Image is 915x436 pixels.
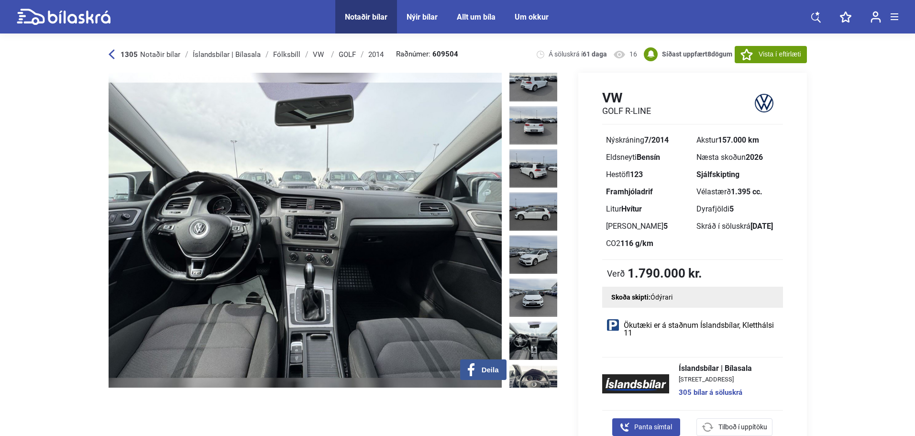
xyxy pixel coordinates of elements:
[193,51,261,58] div: Íslandsbílar | Bílasala
[606,223,689,230] div: [PERSON_NAME]
[368,51,384,58] div: 2014
[696,170,739,179] b: Sjálfskipting
[611,293,650,301] strong: Skoða skipti:
[735,46,806,63] button: Vista í eftirlæti
[606,136,689,144] div: Nýskráning
[759,49,801,59] span: Vista í eftirlæti
[549,50,607,59] span: Á söluskrá í
[509,279,557,317] img: 1751894467_4759779887748673787_24194439858361907.jpg
[460,359,507,380] button: Deila
[637,153,660,162] b: Bensín
[696,205,779,213] div: Dyrafjöldi
[121,50,138,59] b: 1305
[634,422,672,432] span: Panta símtal
[509,192,557,231] img: 1751894466_8534883399643939837_24194438556180613.jpg
[482,366,499,374] span: Deila
[679,376,752,382] span: [STREET_ADDRESS]
[602,106,651,116] h2: GOLF R-LINE
[630,170,643,179] b: 123
[457,12,496,22] a: Allt um bíla
[629,50,637,59] span: 16
[606,187,653,196] b: Framhjóladrif
[731,187,762,196] b: 1.395 cc.
[620,239,653,248] b: 116 g/km
[746,153,763,162] b: 2026
[509,322,557,360] img: 1751894468_2910637350348693265_24194440558250632.jpg
[407,12,438,22] a: Nýir bílar
[871,11,881,23] img: user-login.svg
[509,106,557,145] img: 1751894464_8243525655371742210_24194437315975738.jpg
[718,135,759,145] b: 157.000 km
[624,322,778,337] span: Ökutæki er á staðnum Íslandsbílar, Kletthálsi 11
[679,365,752,372] span: Íslandsbílar | Bílasala
[696,136,779,144] div: Akstur
[509,63,557,101] img: 1751894464_1786347278775899955_24194436694658728.jpg
[696,188,779,196] div: Vélastærð
[602,90,651,106] h1: VW
[509,235,557,274] img: 1751894466_4426257527188903961_24194439190786730.jpg
[339,51,356,58] div: GOLF
[696,154,779,161] div: Næsta skoðun
[509,149,557,188] img: 1751894465_5061208256556423200_24194437951406314.jpg
[606,171,689,179] div: Hestöfl
[718,422,767,432] span: Tilboð í uppítöku
[140,50,180,59] span: Notaðir bílar
[606,205,689,213] div: Litur
[696,223,779,230] div: Skráð í söluskrá
[273,51,300,58] div: Fólksbíll
[662,50,732,58] b: Síðast uppfært dögum
[606,154,689,161] div: Eldsneyti
[396,51,458,58] span: Raðnúmer:
[750,222,773,231] b: [DATE]
[515,12,549,22] a: Um okkur
[509,365,557,403] img: 1751894468_6849743911564283236_24194441259912313.jpg
[729,204,734,213] b: 5
[707,50,711,58] span: 8
[650,293,672,301] span: Ódýrari
[621,204,642,213] b: Hvítur
[345,12,387,22] a: Notaðir bílar
[746,89,783,117] img: logo VW GOLF R-LINE
[628,267,702,279] b: 1.790.000 kr.
[606,240,689,247] div: CO2
[607,268,625,278] span: Verð
[644,135,669,145] b: 7/2014
[679,389,752,396] a: 305 bílar á söluskrá
[313,51,326,58] div: VW
[432,51,458,58] b: 609504
[583,50,607,58] b: 61 daga
[663,222,668,231] b: 5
